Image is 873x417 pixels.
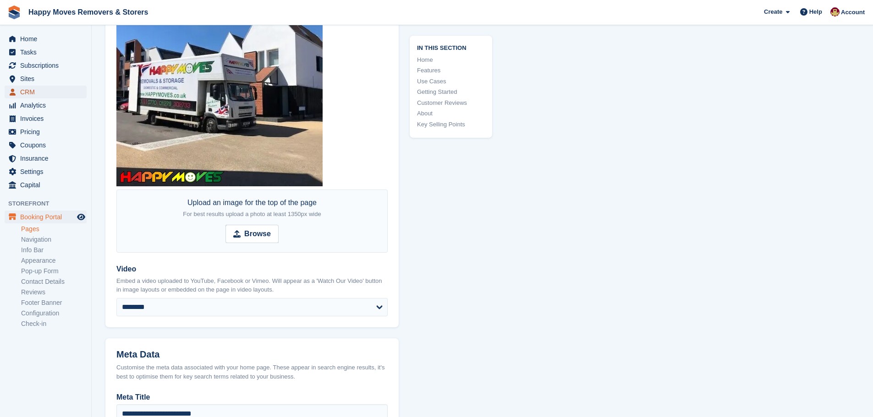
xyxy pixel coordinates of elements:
[21,256,87,265] a: Appearance
[417,55,485,65] a: Home
[5,211,87,223] a: menu
[21,298,87,307] a: Footer Banner
[25,5,152,20] a: Happy Moves Removers & Storers
[20,46,75,59] span: Tasks
[20,125,75,138] span: Pricing
[417,109,485,118] a: About
[830,7,840,16] img: Steven Fry
[21,267,87,276] a: Pop-up Form
[5,112,87,125] a: menu
[5,46,87,59] a: menu
[20,152,75,165] span: Insurance
[21,320,87,328] a: Check-in
[116,392,388,403] label: Meta Title
[20,112,75,125] span: Invoices
[116,276,388,294] p: Embed a video uploaded to YouTube, Facebook or Vimeo. Will appear as a 'Watch Our Video' button i...
[20,165,75,178] span: Settings
[7,5,21,19] img: stora-icon-8386f47178a22dfd0bd8f6a31ec36ba5ce8667c1dd55bd0f319d3a0aa187defe.svg
[5,125,87,138] a: menu
[417,98,485,108] a: Customer Reviews
[5,139,87,152] a: menu
[76,211,87,222] a: Preview store
[417,66,485,75] a: Features
[21,246,87,255] a: Info Bar
[5,32,87,45] a: menu
[21,235,87,244] a: Navigation
[20,72,75,85] span: Sites
[20,32,75,45] span: Home
[21,277,87,286] a: Contact Details
[116,363,388,381] div: Customise the meta data associated with your home page. These appear in search engine results, it...
[5,152,87,165] a: menu
[5,99,87,112] a: menu
[417,43,485,52] span: In this section
[417,120,485,129] a: Key Selling Points
[809,7,822,16] span: Help
[764,7,782,16] span: Create
[183,197,321,219] div: Upload an image for the top of the page
[5,72,87,85] a: menu
[225,225,279,243] input: Browse
[21,288,87,297] a: Reviews
[5,165,87,178] a: menu
[21,225,87,233] a: Pages
[20,86,75,98] span: CRM
[5,86,87,98] a: menu
[20,179,75,191] span: Capital
[183,211,321,217] span: For best results upload a photo at least 1350px wide
[116,349,388,360] h2: Meta Data
[841,8,865,17] span: Account
[417,77,485,86] a: Use Cases
[417,87,485,97] a: Getting Started
[5,179,87,191] a: menu
[116,264,388,275] label: Video
[5,59,87,72] a: menu
[244,228,271,239] strong: Browse
[20,59,75,72] span: Subscriptions
[8,199,91,208] span: Storefront
[21,309,87,318] a: Configuration
[20,211,75,223] span: Booking Portal
[20,99,75,112] span: Analytics
[20,139,75,152] span: Coupons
